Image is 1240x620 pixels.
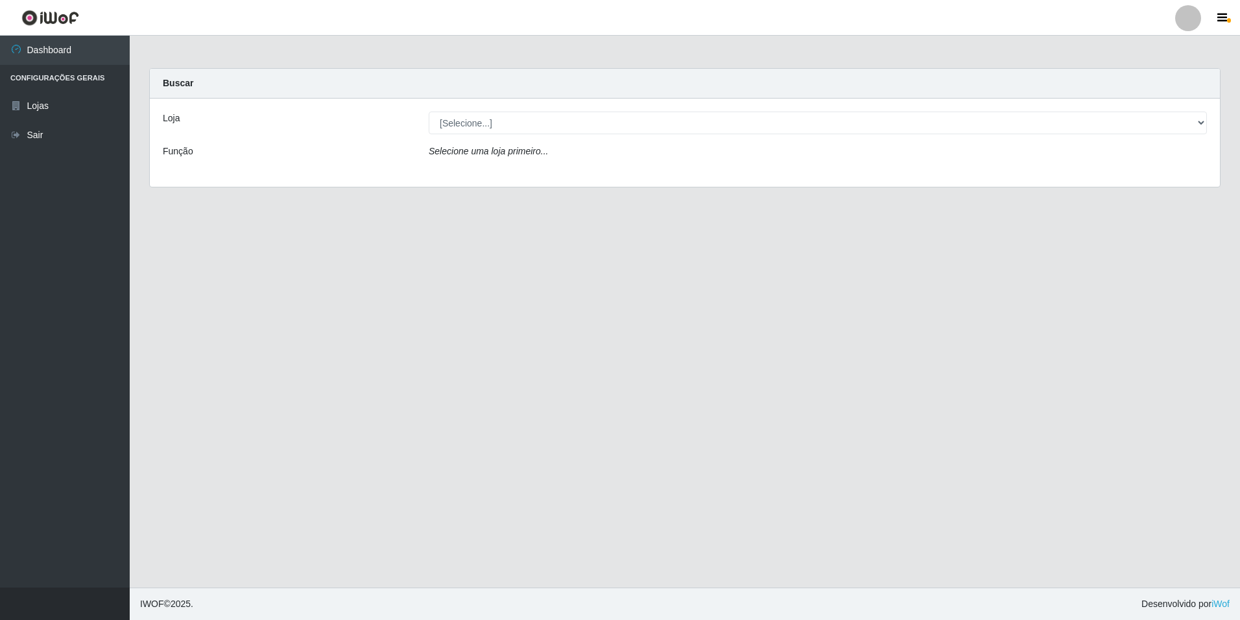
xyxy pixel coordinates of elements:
label: Função [163,145,193,158]
a: iWof [1211,599,1230,609]
span: IWOF [140,599,164,609]
i: Selecione uma loja primeiro... [429,146,548,156]
img: CoreUI Logo [21,10,79,26]
strong: Buscar [163,78,193,88]
span: © 2025 . [140,597,193,611]
label: Loja [163,112,180,125]
span: Desenvolvido por [1141,597,1230,611]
